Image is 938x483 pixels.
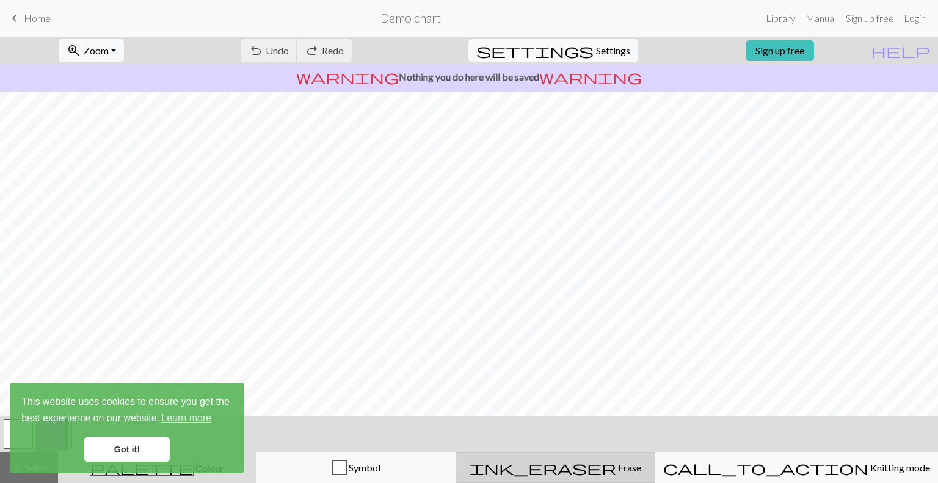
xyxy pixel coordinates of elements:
span: Home [24,12,51,24]
span: Knitting mode [868,462,930,473]
span: Settings [596,43,630,58]
button: Knitting mode [655,452,938,483]
span: ink_eraser [470,459,616,476]
span: warning [296,68,399,85]
a: learn more about cookies [159,409,213,427]
button: Zoom [59,39,124,62]
p: Nothing you do here will be saved [5,70,933,84]
a: Login [899,6,931,31]
button: Symbol [256,452,456,483]
a: dismiss cookie message [84,437,170,462]
i: Settings [476,43,594,58]
span: keyboard_arrow_left [7,10,22,27]
a: Home [7,8,51,29]
span: This website uses cookies to ensure you get the best experience on our website. [21,394,233,427]
span: call_to_action [663,459,868,476]
span: Symbol [347,462,380,473]
div: cookieconsent [10,383,244,473]
a: Sign up free [841,6,899,31]
span: Erase [616,462,641,473]
a: Manual [801,6,841,31]
button: Erase [456,452,655,483]
span: help [871,42,930,59]
a: Library [761,6,801,31]
a: Sign up free [746,40,814,61]
span: highlight_alt [8,459,23,476]
span: zoom_in [67,42,81,59]
span: Zoom [84,45,109,56]
span: settings [476,42,594,59]
h2: Demo chart [380,11,441,25]
button: SettingsSettings [468,39,638,62]
span: warning [539,68,642,85]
